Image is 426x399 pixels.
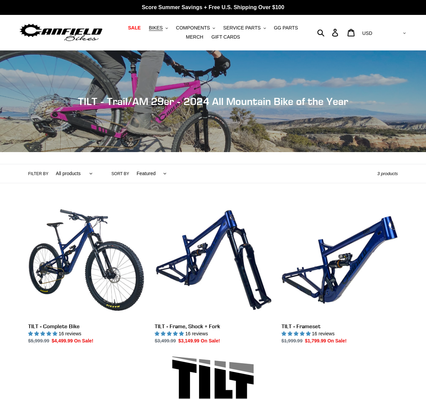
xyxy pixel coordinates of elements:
[220,23,269,33] button: SERVICE PARTS
[377,171,398,176] span: 3 products
[128,25,140,31] span: SALE
[223,25,260,31] span: SERVICE PARTS
[19,22,103,43] img: Canfield Bikes
[186,34,203,40] span: MERCH
[78,95,348,107] span: TILT - Trail/AM 29er - 2024 All Mountain Bike of the Year
[149,25,163,31] span: BIKES
[124,23,144,33] a: SALE
[211,34,240,40] span: GIFT CARDS
[28,171,49,177] label: Filter by
[176,25,210,31] span: COMPONENTS
[270,23,301,33] a: GG PARTS
[146,23,171,33] button: BIKES
[274,25,298,31] span: GG PARTS
[208,33,244,42] a: GIFT CARDS
[173,23,218,33] button: COMPONENTS
[182,33,207,42] a: MERCH
[112,171,129,177] label: Sort by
